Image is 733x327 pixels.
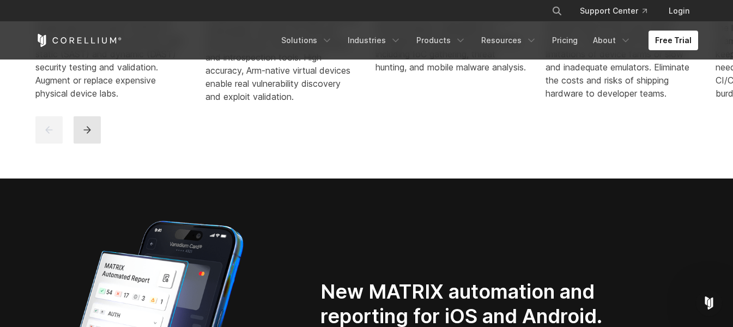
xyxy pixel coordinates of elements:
a: Login [660,1,698,21]
a: Solutions [275,31,339,50]
div: Navigation Menu [275,31,698,50]
a: Products [410,31,472,50]
a: Industries [341,31,408,50]
iframe: Intercom live chat [696,290,722,316]
a: Resources [475,31,543,50]
a: About [586,31,638,50]
button: previous [35,116,63,144]
button: Search [547,1,567,21]
a: Pricing [546,31,584,50]
a: Support Center [571,1,656,21]
div: Navigation Menu [538,1,698,21]
a: Free Trial [649,31,698,50]
a: Corellium Home [35,34,122,47]
button: next [74,116,101,144]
